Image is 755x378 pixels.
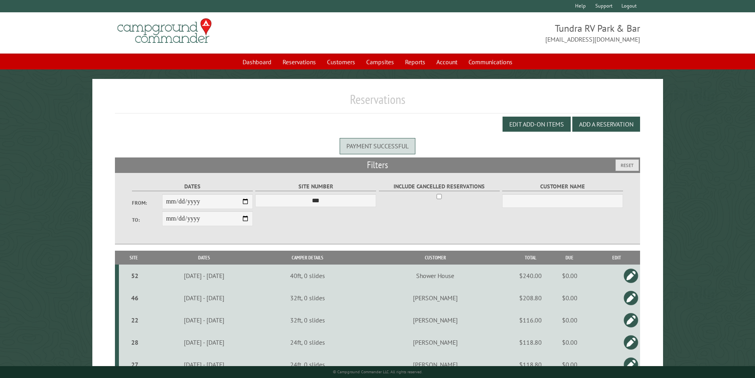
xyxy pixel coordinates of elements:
[593,251,640,265] th: Edit
[515,287,547,309] td: $208.80
[547,287,593,309] td: $0.00
[503,117,571,132] button: Edit Add-on Items
[122,294,147,302] div: 46
[432,54,462,69] a: Account
[149,251,260,265] th: Dates
[115,92,640,113] h1: Reservations
[547,309,593,331] td: $0.00
[547,331,593,353] td: $0.00
[356,353,515,376] td: [PERSON_NAME]
[615,159,639,171] button: Reset
[333,369,422,374] small: © Campground Commander LLC. All rights reserved.
[547,251,593,265] th: Due
[356,265,515,287] td: Shower House
[115,15,214,46] img: Campground Commander
[119,251,149,265] th: Site
[259,251,356,265] th: Camper Details
[122,316,147,324] div: 22
[356,309,515,331] td: [PERSON_NAME]
[464,54,517,69] a: Communications
[132,182,253,191] label: Dates
[122,338,147,346] div: 28
[259,287,356,309] td: 32ft, 0 slides
[150,338,258,346] div: [DATE] - [DATE]
[515,265,547,287] td: $240.00
[150,361,258,368] div: [DATE] - [DATE]
[547,265,593,287] td: $0.00
[115,157,640,173] h2: Filters
[356,251,515,265] th: Customer
[400,54,430,69] a: Reports
[150,316,258,324] div: [DATE] - [DATE]
[547,353,593,376] td: $0.00
[340,138,415,154] div: Payment successful
[259,353,356,376] td: 24ft, 0 slides
[356,287,515,309] td: [PERSON_NAME]
[379,182,500,191] label: Include Cancelled Reservations
[356,331,515,353] td: [PERSON_NAME]
[378,22,640,44] span: Tundra RV Park & Bar [EMAIL_ADDRESS][DOMAIN_NAME]
[361,54,399,69] a: Campsites
[259,331,356,353] td: 24ft, 0 slides
[255,182,376,191] label: Site Number
[322,54,360,69] a: Customers
[132,216,162,224] label: To:
[572,117,640,132] button: Add a Reservation
[502,182,623,191] label: Customer Name
[278,54,321,69] a: Reservations
[259,309,356,331] td: 32ft, 0 slides
[259,265,356,287] td: 40ft, 0 slides
[238,54,276,69] a: Dashboard
[122,272,147,280] div: 52
[515,331,547,353] td: $118.80
[150,272,258,280] div: [DATE] - [DATE]
[122,361,147,368] div: 27
[515,251,547,265] th: Total
[515,309,547,331] td: $116.00
[515,353,547,376] td: $118.80
[150,294,258,302] div: [DATE] - [DATE]
[132,199,162,207] label: From:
